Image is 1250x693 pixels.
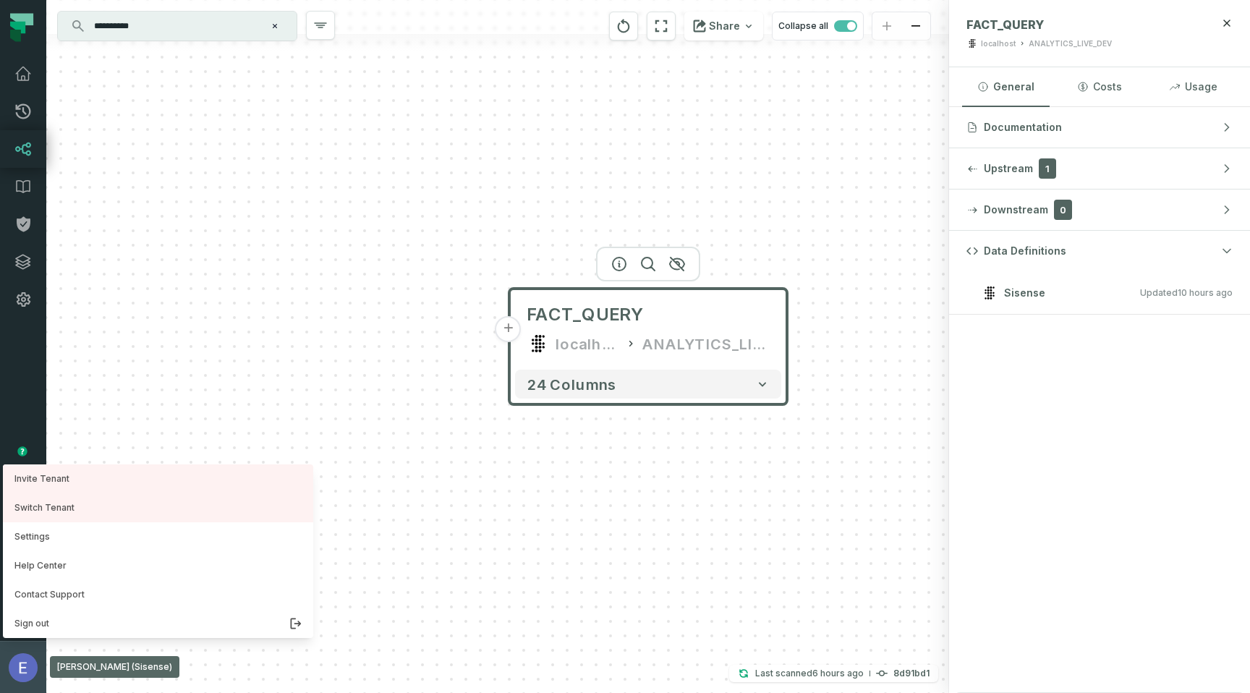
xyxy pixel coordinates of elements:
[1055,67,1143,106] button: Costs
[3,522,313,551] button: Settings
[684,12,763,41] button: Share
[966,283,1233,302] button: SisenseUpdated[DATE] 1:03:55 AM
[812,668,864,679] relative-time: Sep 15, 2025, 4:56 AM GMT+3
[893,669,930,678] h4: 8d91bd1
[3,464,313,638] div: avatar of Elisheva Lapid
[729,665,938,682] button: Last scanned[DATE] 4:56:55 AM8d91bd1
[962,67,1050,106] button: General
[1004,286,1045,300] span: Sisense
[1140,287,1233,298] span: Updated
[772,12,864,41] button: Collapse all
[642,332,770,355] div: ANALYTICS_LIVE_DEV
[901,12,930,41] button: zoom out
[3,609,313,638] button: Sign out
[527,303,644,326] span: FACT_QUERY
[527,375,616,393] span: 24 columns
[3,464,313,493] a: Invite Tenant
[984,161,1033,176] span: Upstream
[9,653,38,682] img: avatar of Elisheva Lapid
[1178,287,1233,298] relative-time: Sep 15, 2025, 1:03 AM GMT+3
[3,551,313,580] a: Help Center
[1029,38,1112,49] div: ANALYTICS_LIVE_DEV
[984,203,1048,217] span: Downstream
[268,19,282,33] button: Clear search query
[981,38,1016,49] div: localhost
[984,244,1066,258] span: Data Definitions
[3,580,313,609] a: Contact Support
[949,190,1250,230] button: Downstream0
[556,332,619,355] div: localhost
[1039,158,1056,179] span: 1
[496,316,522,342] button: +
[966,17,1044,32] span: FACT_QUERY
[1149,67,1237,106] button: Usage
[1054,200,1072,220] span: 0
[949,107,1250,148] button: Documentation
[3,493,313,522] button: Switch Tenant
[949,148,1250,189] button: Upstream1
[949,231,1250,271] button: Data Definitions
[984,120,1062,135] span: Documentation
[50,656,179,678] div: [PERSON_NAME] (Sisense)
[755,666,864,681] p: Last scanned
